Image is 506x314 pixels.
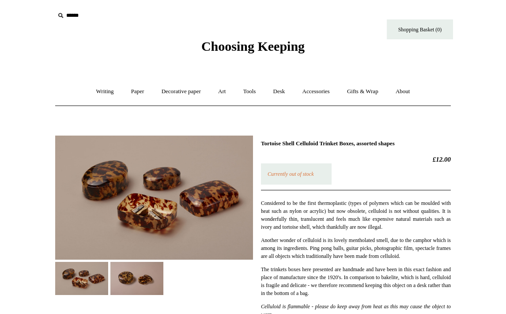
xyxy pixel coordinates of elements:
a: Shopping Basket (0) [387,19,453,39]
h2: £12.00 [261,155,451,163]
h1: Tortoise Shell Celluloid Trinket Boxes, assorted shapes [261,140,451,147]
a: Tools [235,80,264,103]
em: Currently out of stock [268,171,314,177]
img: Tortoise Shell Celluloid Trinket Boxes, assorted shapes [110,262,163,295]
a: Gifts & Wrap [339,80,386,103]
img: Tortoise Shell Celluloid Trinket Boxes, assorted shapes [55,136,253,260]
span: Choosing Keeping [201,39,305,53]
a: Art [210,80,234,103]
a: Accessories [295,80,338,103]
p: Considered to be the first thermoplastic (types of polymers which can be moulded with heat such a... [261,199,451,231]
a: Choosing Keeping [201,46,305,52]
img: Tortoise Shell Celluloid Trinket Boxes, assorted shapes [55,262,108,295]
a: Decorative paper [154,80,209,103]
a: About [388,80,418,103]
a: Paper [123,80,152,103]
a: Writing [88,80,122,103]
p: The trinkets boxes here presented are handmade and have been in this exact fashion and place of m... [261,265,451,297]
p: Another wonder of celluloid is its lovely mentholated smell, due to the camphor which is among it... [261,236,451,260]
a: Desk [265,80,293,103]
